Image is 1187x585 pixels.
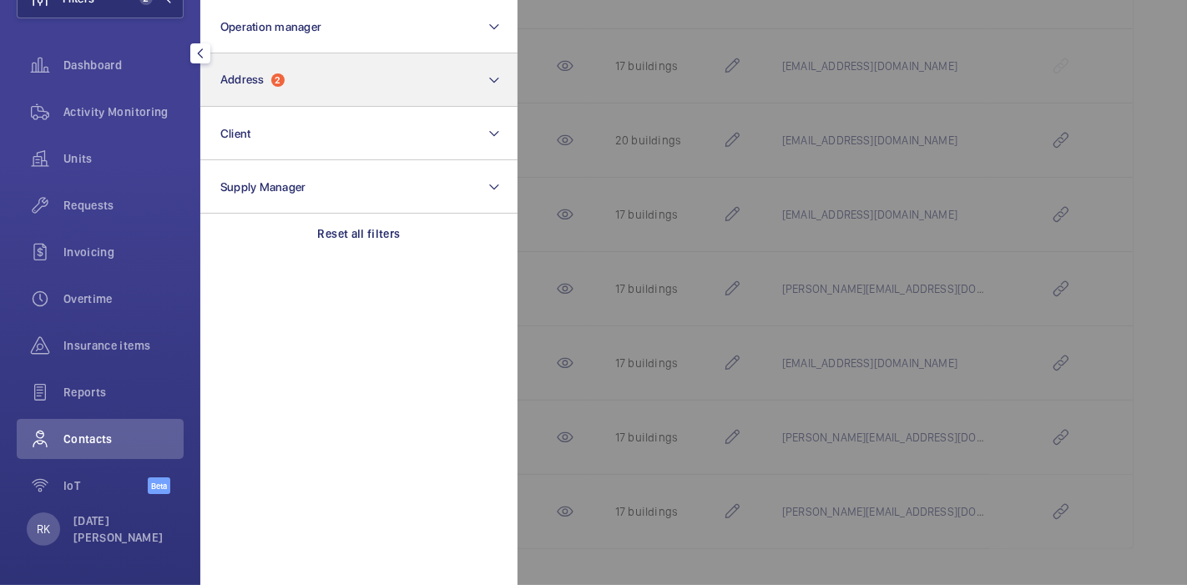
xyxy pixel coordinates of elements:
span: Reports [63,384,184,401]
span: Contacts [63,431,184,447]
span: Units [63,150,184,167]
span: Overtime [63,290,184,307]
span: Insurance items [63,337,184,354]
span: Requests [63,197,184,214]
span: Invoicing [63,244,184,260]
span: Beta [148,477,170,494]
span: IoT [63,477,148,494]
p: [DATE][PERSON_NAME] [73,512,174,546]
p: RK [37,521,50,537]
span: Activity Monitoring [63,103,184,120]
span: Dashboard [63,57,184,73]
